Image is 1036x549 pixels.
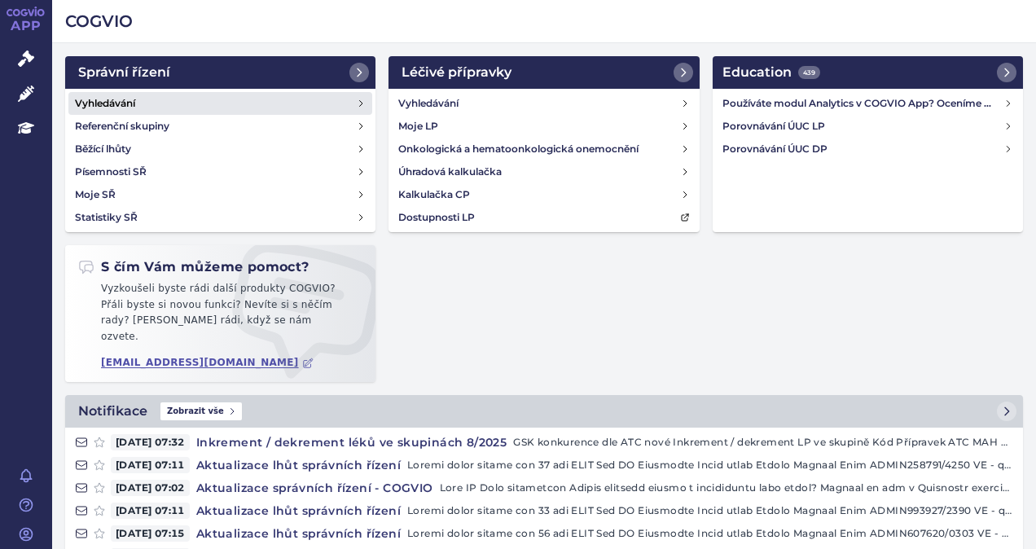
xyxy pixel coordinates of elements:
a: [EMAIL_ADDRESS][DOMAIN_NAME] [101,357,314,369]
a: Education439 [713,56,1023,89]
span: 439 [798,66,820,79]
h4: Onkologická a hematoonkologická onemocnění [398,141,639,157]
h4: Aktualizace lhůt správních řízení [190,457,407,473]
a: Úhradová kalkulačka [392,160,696,183]
a: Běžící lhůty [68,138,372,160]
span: Zobrazit vše [160,402,242,420]
a: Porovnávání ÚUC LP [716,115,1020,138]
span: [DATE] 07:15 [111,525,190,542]
h4: Kalkulačka CP [398,187,470,203]
a: Referenční skupiny [68,115,372,138]
a: Léčivé přípravky [388,56,699,89]
h4: Dostupnosti LP [398,209,475,226]
span: [DATE] 07:11 [111,457,190,473]
h4: Aktualizace lhůt správních řízení [190,503,407,519]
span: [DATE] 07:11 [111,503,190,519]
p: GSK konkurence dle ATC nové Inkrement / dekrement LP ve skupině Kód Přípravek ATC MAH RS 0280933 ... [513,434,1013,450]
a: Onkologická a hematoonkologická onemocnění [392,138,696,160]
h4: Moje LP [398,118,438,134]
p: Loremi dolor sitame con 37 adi ELIT Sed DO Eiusmodte Incid utlab Etdolo Magnaal Enim ADMIN258791/... [407,457,1013,473]
a: Kalkulačka CP [392,183,696,206]
a: Statistiky SŘ [68,206,372,229]
a: Vyhledávání [68,92,372,115]
a: Dostupnosti LP [392,206,696,229]
a: Písemnosti SŘ [68,160,372,183]
h4: Aktualizace správních řízení - COGVIO [190,480,440,496]
h2: Léčivé přípravky [402,63,511,82]
h4: Porovnávání ÚUC LP [722,118,1004,134]
h2: S čím Vám můžeme pomoct? [78,258,309,276]
h4: Referenční skupiny [75,118,169,134]
h4: Porovnávání ÚUC DP [722,141,1004,157]
h2: Správní řízení [78,63,170,82]
h2: COGVIO [65,10,1023,33]
h4: Používáte modul Analytics v COGVIO App? Oceníme Vaši zpětnou vazbu! [722,95,1004,112]
h4: Inkrement / dekrement léků ve skupinách 8/2025 [190,434,513,450]
a: Používáte modul Analytics v COGVIO App? Oceníme Vaši zpětnou vazbu! [716,92,1020,115]
h4: Úhradová kalkulačka [398,164,502,180]
h4: Písemnosti SŘ [75,164,147,180]
span: [DATE] 07:02 [111,480,190,496]
a: Moje SŘ [68,183,372,206]
h4: Aktualizace lhůt správních řízení [190,525,407,542]
h4: Vyhledávání [398,95,459,112]
h4: Statistiky SŘ [75,209,138,226]
p: Vyzkoušeli byste rádi další produkty COGVIO? Přáli byste si novou funkci? Nevíte si s něčím rady?... [78,281,362,351]
a: Vyhledávání [392,92,696,115]
h2: Education [722,63,820,82]
a: NotifikaceZobrazit vše [65,395,1023,428]
a: Moje LP [392,115,696,138]
a: Správní řízení [65,56,375,89]
span: [DATE] 07:32 [111,434,190,450]
p: Loremi dolor sitame con 56 adi ELIT Sed DO Eiusmodte Incid utlab Etdolo Magnaal Enim ADMIN607620/... [407,525,1013,542]
p: Loremi dolor sitame con 33 adi ELIT Sed DO Eiusmodte Incid utlab Etdolo Magnaal Enim ADMIN993927/... [407,503,1013,519]
h4: Běžící lhůty [75,141,131,157]
h4: Vyhledávání [75,95,135,112]
a: Porovnávání ÚUC DP [716,138,1020,160]
p: Lore IP Dolo sitametcon Adipis elitsedd eiusmo t incididuntu labo etdol? Magnaal en adm v Quisnos... [440,480,1013,496]
h2: Notifikace [78,402,147,421]
h4: Moje SŘ [75,187,116,203]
